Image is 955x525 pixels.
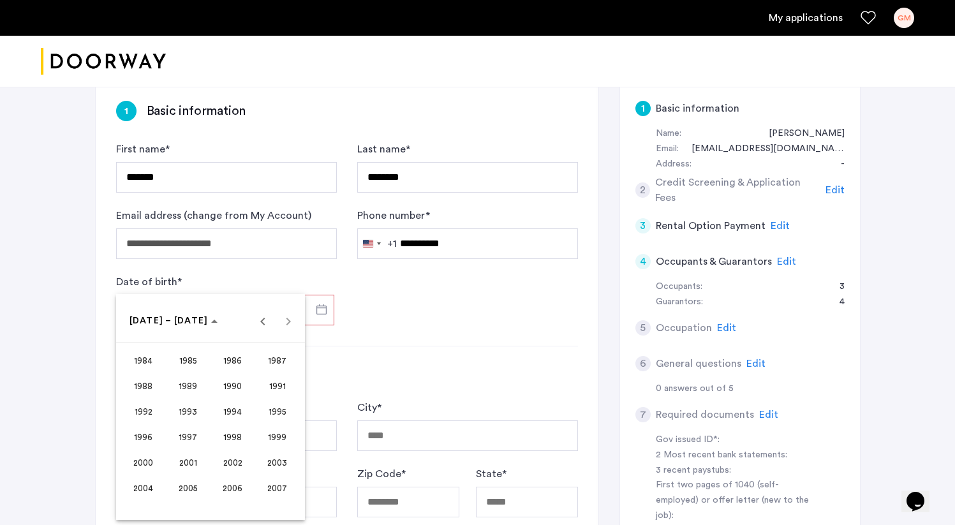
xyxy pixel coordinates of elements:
span: 2003 [257,451,297,474]
span: 1994 [212,400,253,423]
button: 1991 [255,373,300,399]
span: 1985 [168,349,208,372]
span: 1997 [168,425,208,448]
button: 1992 [121,399,166,424]
button: 1999 [255,424,300,450]
span: 1988 [123,374,163,397]
button: 1986 [211,348,255,373]
span: 1990 [212,374,253,397]
button: 1987 [255,348,300,373]
button: 2007 [255,475,300,501]
span: 1998 [212,425,253,448]
span: 2007 [257,477,297,499]
button: 1989 [166,373,211,399]
button: 2006 [211,475,255,501]
button: 2000 [121,450,166,475]
button: 1996 [121,424,166,450]
button: 1997 [166,424,211,450]
span: 1996 [123,425,163,448]
span: 1992 [123,400,163,423]
span: 1999 [257,425,297,448]
span: 1987 [257,349,297,372]
span: 1991 [257,374,297,397]
button: 1985 [166,348,211,373]
span: 1993 [168,400,208,423]
span: 2004 [123,477,163,499]
button: 2004 [121,475,166,501]
span: 2002 [212,451,253,474]
span: 1984 [123,349,163,372]
button: Previous 24 years [250,308,276,334]
span: 2006 [212,477,253,499]
span: [DATE] – [DATE] [130,316,209,325]
button: 1993 [166,399,211,424]
button: 1984 [121,348,166,373]
span: 1995 [257,400,297,423]
button: 1988 [121,373,166,399]
span: 1989 [168,374,208,397]
span: 2001 [168,451,208,474]
button: 2002 [211,450,255,475]
button: 2001 [166,450,211,475]
button: 1990 [211,373,255,399]
span: 2005 [168,477,208,499]
button: 1994 [211,399,255,424]
span: 2000 [123,451,163,474]
button: 1995 [255,399,300,424]
button: 2005 [166,475,211,501]
iframe: chat widget [901,474,942,512]
button: 1998 [211,424,255,450]
button: Choose date [124,309,223,332]
span: 1986 [212,349,253,372]
button: 2003 [255,450,300,475]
